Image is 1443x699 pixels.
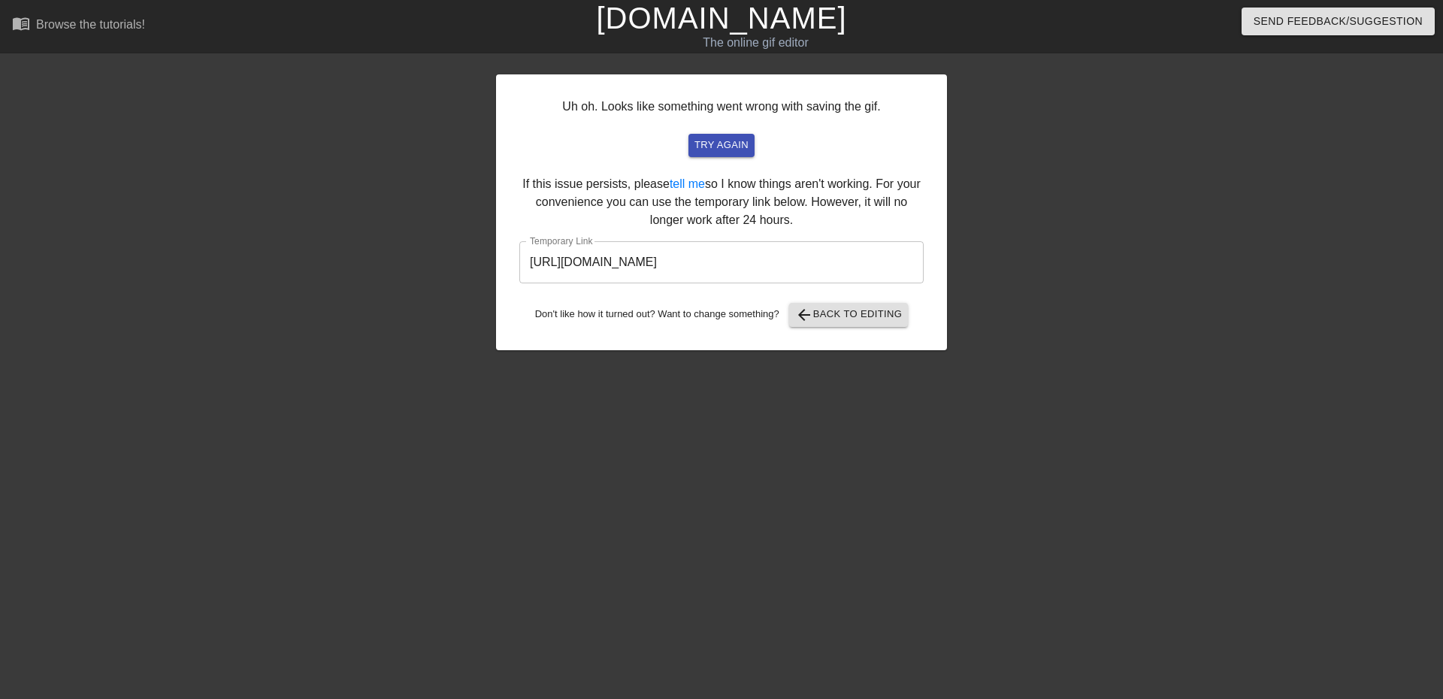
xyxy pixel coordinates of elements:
[789,303,909,327] button: Back to Editing
[489,34,1023,52] div: The online gif editor
[12,14,30,32] span: menu_book
[12,14,145,38] a: Browse the tutorials!
[36,18,145,31] div: Browse the tutorials!
[795,306,813,324] span: arrow_back
[519,241,924,283] input: bare
[688,134,755,157] button: try again
[1242,8,1435,35] button: Send Feedback/Suggestion
[670,177,705,190] a: tell me
[795,306,903,324] span: Back to Editing
[1254,12,1423,31] span: Send Feedback/Suggestion
[519,303,924,327] div: Don't like how it turned out? Want to change something?
[496,74,947,350] div: Uh oh. Looks like something went wrong with saving the gif. If this issue persists, please so I k...
[596,2,846,35] a: [DOMAIN_NAME]
[694,137,749,154] span: try again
